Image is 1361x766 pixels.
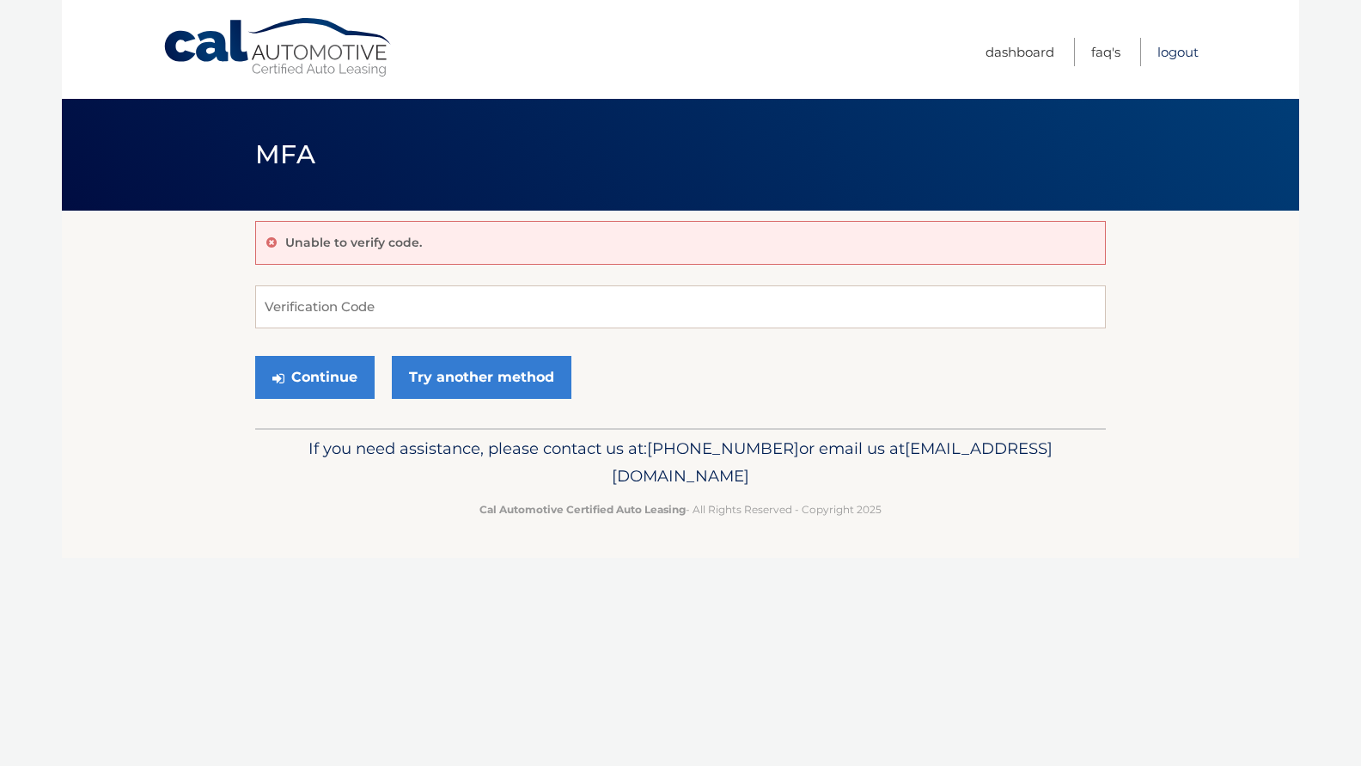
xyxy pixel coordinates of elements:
[479,503,686,516] strong: Cal Automotive Certified Auto Leasing
[285,235,422,250] p: Unable to verify code.
[1157,38,1199,66] a: Logout
[255,356,375,399] button: Continue
[162,17,394,78] a: Cal Automotive
[255,285,1106,328] input: Verification Code
[1091,38,1120,66] a: FAQ's
[986,38,1054,66] a: Dashboard
[266,435,1095,490] p: If you need assistance, please contact us at: or email us at
[647,438,799,458] span: [PHONE_NUMBER]
[266,500,1095,518] p: - All Rights Reserved - Copyright 2025
[612,438,1053,486] span: [EMAIL_ADDRESS][DOMAIN_NAME]
[255,138,315,170] span: MFA
[392,356,571,399] a: Try another method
